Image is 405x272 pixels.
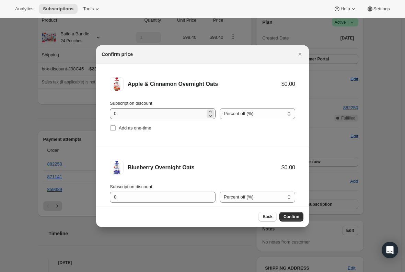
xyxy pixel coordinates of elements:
[83,6,94,12] span: Tools
[110,161,124,174] img: Blueberry Overnight Oats
[329,4,361,14] button: Help
[15,6,33,12] span: Analytics
[295,49,305,59] button: Close
[340,6,350,12] span: Help
[382,242,398,258] div: Open Intercom Messenger
[279,212,303,222] button: Confirm
[110,101,152,106] span: Subscription discount
[110,77,124,91] img: Apple & Cinnamon Overnight Oats
[281,164,295,171] div: $0.00
[119,125,151,131] span: Add as one-time
[39,4,78,14] button: Subscriptions
[283,214,299,219] span: Confirm
[128,81,281,88] div: Apple & Cinnamon Overnight Oats
[79,4,105,14] button: Tools
[11,4,37,14] button: Analytics
[281,81,295,88] div: $0.00
[128,164,281,171] div: Blueberry Overnight Oats
[263,214,273,219] span: Back
[110,184,152,189] span: Subscription discount
[258,212,277,222] button: Back
[102,51,133,58] h2: Confirm price
[373,6,390,12] span: Settings
[362,4,394,14] button: Settings
[43,6,73,12] span: Subscriptions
